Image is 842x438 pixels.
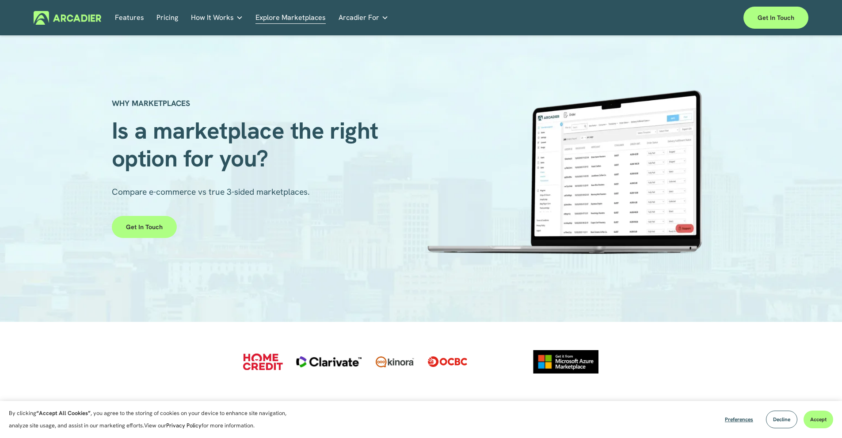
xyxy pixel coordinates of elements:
[810,416,827,423] span: Accept
[191,11,234,24] span: How It Works
[255,11,326,25] a: Explore Marketplaces
[773,416,790,423] span: Decline
[112,216,177,238] a: Get in touch
[112,98,190,108] strong: WHY MARKETPLACES
[339,11,379,24] span: Arcadier For
[339,11,389,25] a: folder dropdown
[743,7,808,29] a: Get in touch
[36,409,91,417] strong: “Accept All Cookies”
[804,411,833,428] button: Accept
[166,422,202,429] a: Privacy Policy
[156,11,178,25] a: Pricing
[112,115,385,173] span: Is a marketplace the right option for you?
[718,411,760,428] button: Preferences
[725,416,753,423] span: Preferences
[9,407,296,432] p: By clicking , you agree to the storing of cookies on your device to enhance site navigation, anal...
[115,11,144,25] a: Features
[191,11,243,25] a: folder dropdown
[766,411,797,428] button: Decline
[112,186,310,197] span: Compare e-commerce vs true 3-sided marketplaces.
[34,11,101,25] img: Arcadier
